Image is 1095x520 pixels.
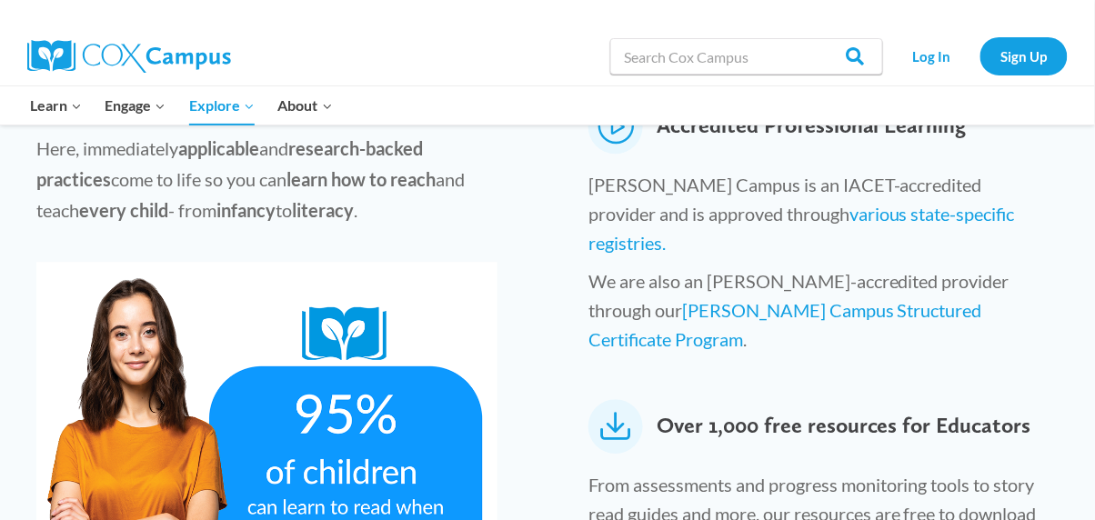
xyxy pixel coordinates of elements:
[177,86,266,125] button: Child menu of Explore
[657,399,1031,454] span: Over 1,000 free resources for Educators
[266,86,345,125] button: Child menu of About
[657,99,967,154] span: Accredited Professional Learning
[36,137,465,221] span: Here, immediately and come to life so you can and teach - from to .
[18,86,344,125] nav: Primary Navigation
[588,299,982,350] a: [PERSON_NAME] Campus Structured Certificate Program
[588,170,1048,266] p: [PERSON_NAME] Campus is an IACET-accredited provider and is approved through
[588,203,1015,254] a: various state-specific registries.
[588,266,1048,363] p: We are also an [PERSON_NAME]-accredited provider through our .
[292,199,354,221] strong: literacy
[892,37,971,75] a: Log In
[79,199,168,221] strong: every child
[27,40,231,73] img: Cox Campus
[286,168,436,190] strong: learn how to reach
[892,37,1068,75] nav: Secondary Navigation
[18,86,94,125] button: Child menu of Learn
[216,199,276,221] strong: infancy
[178,137,259,159] strong: applicable
[94,86,178,125] button: Child menu of Engage
[980,37,1068,75] a: Sign Up
[610,38,883,75] input: Search Cox Campus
